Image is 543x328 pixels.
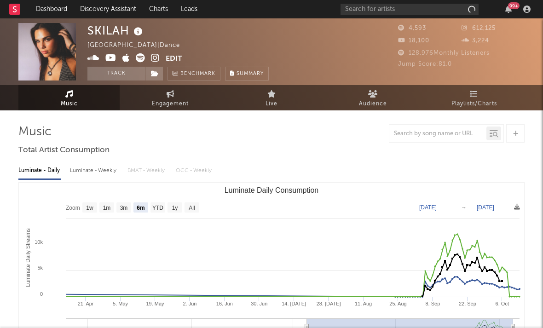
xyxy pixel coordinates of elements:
text: 6m [137,205,144,211]
a: Engagement [120,85,221,110]
text: 14. [DATE] [282,301,306,306]
text: 25. Aug [389,301,406,306]
text: 28. [DATE] [317,301,341,306]
text: Zoom [66,205,80,211]
text: → [461,204,467,211]
text: YTD [152,205,163,211]
text: Luminate Daily Consumption [225,186,319,194]
span: Audience [359,98,387,109]
div: Luminate - Weekly [70,163,118,178]
div: [GEOGRAPHIC_DATA] | Dance [87,40,191,51]
a: Music [18,85,120,110]
div: Luminate - Daily [18,163,61,178]
div: 99 + [508,2,520,9]
button: Edit [166,53,182,65]
input: Search by song name or URL [389,130,486,138]
text: 21. Apr [78,301,94,306]
span: 128,976 Monthly Listeners [398,50,490,56]
text: 1y [172,205,178,211]
text: 19. May [146,301,164,306]
text: 10k [35,239,43,245]
text: Luminate Daily Streams [25,228,31,287]
span: Live [266,98,277,109]
text: 11. Aug [355,301,372,306]
text: 22. Sep [459,301,476,306]
text: 5. May [113,301,128,306]
span: Total Artist Consumption [18,145,110,156]
div: SKILAH [87,23,145,38]
text: All [189,205,195,211]
span: 18,100 [398,38,429,44]
span: 4,593 [398,25,426,31]
text: 1w [86,205,93,211]
span: Benchmark [180,69,215,80]
a: Playlists/Charts [423,85,525,110]
span: Music [61,98,78,109]
text: 1m [103,205,111,211]
input: Search for artists [341,4,479,15]
a: Audience [322,85,423,110]
text: 30. Jun [251,301,267,306]
a: Benchmark [168,67,220,81]
text: [DATE] [477,204,494,211]
text: 16. Jun [216,301,233,306]
text: 2. Jun [183,301,196,306]
text: 6. Oct [496,301,509,306]
button: 99+ [505,6,512,13]
span: Playlists/Charts [451,98,497,109]
text: 5k [37,265,43,270]
text: 3m [120,205,128,211]
span: Summary [237,71,264,76]
text: 8. Sep [426,301,440,306]
text: [DATE] [419,204,437,211]
text: 0 [40,291,43,297]
a: Live [221,85,322,110]
button: Summary [225,67,269,81]
span: 3,224 [462,38,489,44]
span: 612,125 [462,25,496,31]
span: Engagement [152,98,189,109]
button: Track [87,67,145,81]
span: Jump Score: 81.0 [398,61,452,67]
